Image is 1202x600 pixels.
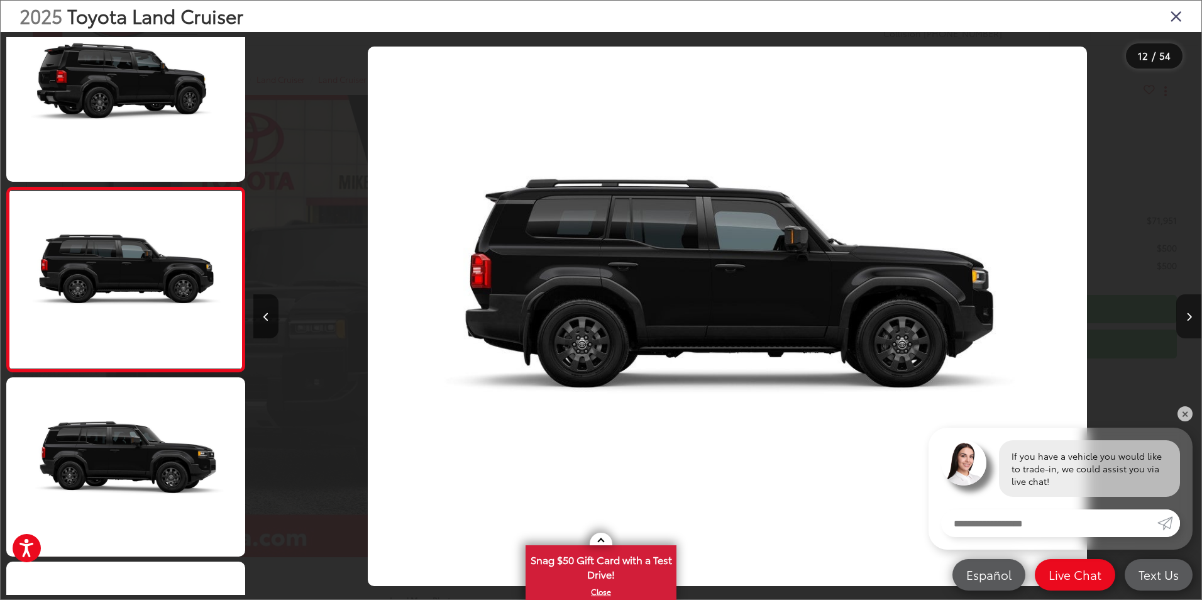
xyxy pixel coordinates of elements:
[1132,567,1185,582] span: Text Us
[1176,294,1201,338] button: Next image
[1157,509,1180,537] a: Submit
[7,191,244,369] img: 2025 Toyota Land Cruiser Land Cruiser
[941,440,986,486] img: Agent profile photo
[67,2,243,29] span: Toyota Land Cruiser
[1138,48,1148,62] span: 12
[4,375,248,558] img: 2025 Toyota Land Cruiser Land Cruiser
[999,440,1180,497] div: If you have a vehicle you would like to trade-in, we could assist you via live chat!
[253,294,278,338] button: Previous image
[1042,567,1108,582] span: Live Chat
[960,567,1018,582] span: Español
[4,1,248,184] img: 2025 Toyota Land Cruiser Land Cruiser
[527,547,675,585] span: Snag $50 Gift Card with a Test Drive!
[1150,52,1157,60] span: /
[1125,559,1193,591] a: Text Us
[368,47,1088,587] img: 2025 Toyota Land Cruiser Land Cruiser
[941,509,1157,537] input: Enter your message
[952,559,1025,591] a: Español
[1035,559,1115,591] a: Live Chat
[253,47,1201,587] div: 2025 Toyota Land Cruiser Land Cruiser 11
[1159,48,1171,62] span: 54
[1170,8,1183,24] i: Close gallery
[19,2,62,29] span: 2025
